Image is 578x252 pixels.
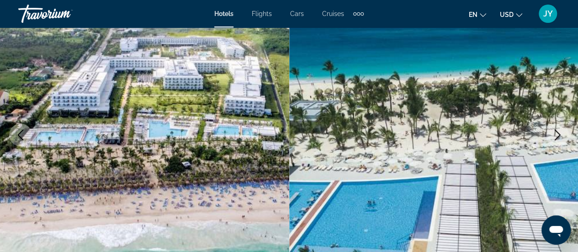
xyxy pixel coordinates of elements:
a: Cars [290,10,304,17]
a: Cruises [322,10,344,17]
button: Change language [469,8,486,21]
iframe: Button to launch messaging window [541,215,571,245]
span: en [469,11,477,18]
a: Hotels [214,10,233,17]
button: Change currency [500,8,522,21]
span: USD [500,11,514,18]
button: Extra navigation items [353,6,364,21]
button: Previous image [9,123,32,146]
a: Flights [252,10,272,17]
button: Next image [546,123,569,146]
button: User Menu [536,4,560,23]
a: Travorium [18,2,110,26]
span: JY [543,9,553,18]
